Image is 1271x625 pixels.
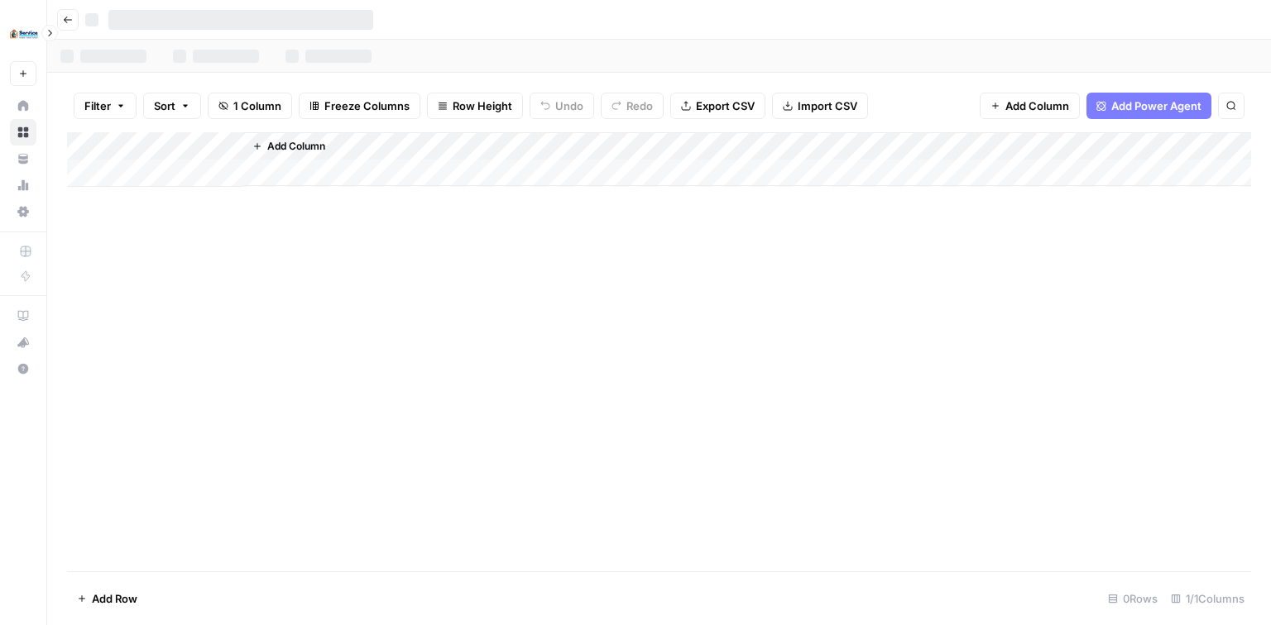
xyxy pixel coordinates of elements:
[1005,98,1069,114] span: Add Column
[10,13,36,55] button: Workspace: Service Professionals
[670,93,765,119] button: Export CSV
[10,119,36,146] a: Browse
[10,329,36,355] button: What's new?
[11,330,36,355] div: What's new?
[208,93,292,119] button: 1 Column
[92,590,137,607] span: Add Row
[10,172,36,198] a: Usage
[626,98,653,114] span: Redo
[67,585,147,612] button: Add Row
[143,93,201,119] button: Sort
[1164,585,1251,612] div: 1/1 Columns
[74,93,137,119] button: Filter
[233,98,281,114] span: 1 Column
[798,98,857,114] span: Import CSV
[1111,98,1201,114] span: Add Power Agent
[427,93,523,119] button: Row Height
[555,98,583,114] span: Undo
[154,98,175,114] span: Sort
[530,93,594,119] button: Undo
[10,93,36,119] a: Home
[10,303,36,329] a: AirOps Academy
[324,98,410,114] span: Freeze Columns
[696,98,755,114] span: Export CSV
[267,139,325,154] span: Add Column
[601,93,664,119] button: Redo
[980,93,1080,119] button: Add Column
[1086,93,1211,119] button: Add Power Agent
[453,98,512,114] span: Row Height
[84,98,111,114] span: Filter
[10,198,36,225] a: Settings
[1101,585,1164,612] div: 0 Rows
[299,93,420,119] button: Freeze Columns
[10,355,36,382] button: Help + Support
[246,136,332,157] button: Add Column
[772,93,868,119] button: Import CSV
[10,19,40,49] img: Service Professionals Logo
[10,146,36,172] a: Your Data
